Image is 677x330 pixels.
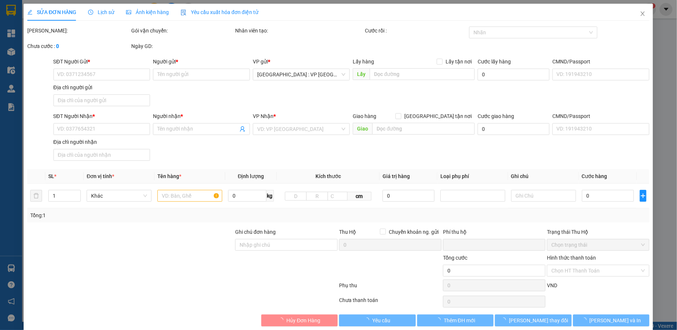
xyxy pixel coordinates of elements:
[48,173,54,179] span: SL
[253,58,350,66] div: VP gửi
[547,282,558,288] span: VND
[370,68,475,80] input: Dọc đường
[279,317,287,323] span: loading
[573,315,650,326] button: [PERSON_NAME] và In
[501,317,509,323] span: loading
[328,192,348,201] input: C
[478,113,514,119] label: Cước giao hàng
[353,68,370,80] span: Lấy
[30,190,42,202] button: delete
[478,123,549,135] input: Cước giao hàng
[235,229,276,235] label: Ghi chú đơn hàng
[53,94,150,106] input: Địa chỉ của người gửi
[126,9,169,15] span: Ảnh kiện hàng
[261,315,338,326] button: Hủy Đơn Hàng
[88,9,114,15] span: Lịch sử
[339,281,443,294] div: Phụ thu
[511,190,576,202] input: Ghi Chú
[582,173,607,179] span: Cước hàng
[373,316,391,324] span: Yêu cầu
[153,58,250,66] div: Người gửi
[53,149,150,161] input: Địa chỉ của người nhận
[87,173,115,179] span: Đơn vị tính
[285,192,307,201] input: D
[126,10,131,15] span: picture
[365,27,468,35] div: Cước rồi :
[353,59,374,65] span: Lấy hàng
[417,315,494,326] button: Thêm ĐH mới
[509,316,568,324] span: [PERSON_NAME] thay đổi
[553,58,650,66] div: CMND/Passport
[287,316,321,324] span: Hủy Đơn Hàng
[386,228,442,236] span: Chuyển khoản ng. gửi
[157,190,222,202] input: VD: Bàn, Ghế
[315,173,341,179] span: Kích thước
[131,27,234,35] div: Gói vận chuyển:
[401,112,475,120] span: [GEOGRAPHIC_DATA] tận nơi
[27,9,76,15] span: SỬA ĐƠN HÀNG
[235,239,338,251] input: Ghi chú đơn hàng
[131,42,234,50] div: Ngày GD:
[495,315,572,326] button: [PERSON_NAME] thay đổi
[235,27,364,35] div: Nhân viên tạo:
[27,42,130,50] div: Chưa cước :
[640,190,647,202] button: plus
[181,10,186,15] img: icon
[253,113,274,119] span: VP Nhận
[364,317,373,323] span: loading
[339,229,356,235] span: Thu Hộ
[306,192,328,201] input: R
[157,173,181,179] span: Tên hàng
[258,69,346,80] span: Hà Nội : VP Hà Đông
[444,316,475,324] span: Thêm ĐH mới
[383,173,410,179] span: Giá trị hàng
[508,169,579,184] th: Ghi chú
[348,192,371,201] span: cm
[478,69,549,80] input: Cước lấy hàng
[373,123,475,135] input: Dọc đường
[153,112,250,120] div: Người nhận
[30,211,261,219] div: Tổng: 1
[240,126,246,132] span: user-add
[640,11,646,17] span: close
[88,10,93,15] span: clock-circle
[633,4,653,24] button: Close
[582,317,590,323] span: loading
[339,315,416,326] button: Yêu cầu
[353,123,373,135] span: Giao
[436,317,444,323] span: loading
[590,316,641,324] span: [PERSON_NAME] và In
[443,228,546,239] div: Phí thu hộ
[181,9,258,15] span: Yêu cầu xuất hóa đơn điện tử
[27,27,130,35] div: [PERSON_NAME]:
[266,190,274,202] span: kg
[443,255,468,261] span: Tổng cước
[53,58,150,66] div: SĐT Người Gửi
[339,296,443,309] div: Chưa thanh toán
[640,193,646,199] span: plus
[56,43,59,49] b: 0
[547,255,596,261] label: Hình thức thanh toán
[553,112,650,120] div: CMND/Passport
[53,83,150,91] div: Địa chỉ người gửi
[353,113,377,119] span: Giao hàng
[552,239,645,250] span: Chọn trạng thái
[27,10,32,15] span: edit
[91,190,147,201] span: Khác
[443,58,475,66] span: Lấy tận nơi
[53,138,150,146] div: Địa chỉ người nhận
[437,169,508,184] th: Loại phụ phí
[478,59,511,65] label: Cước lấy hàng
[53,112,150,120] div: SĐT Người Nhận
[238,173,264,179] span: Định lượng
[547,228,650,236] div: Trạng thái Thu Hộ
